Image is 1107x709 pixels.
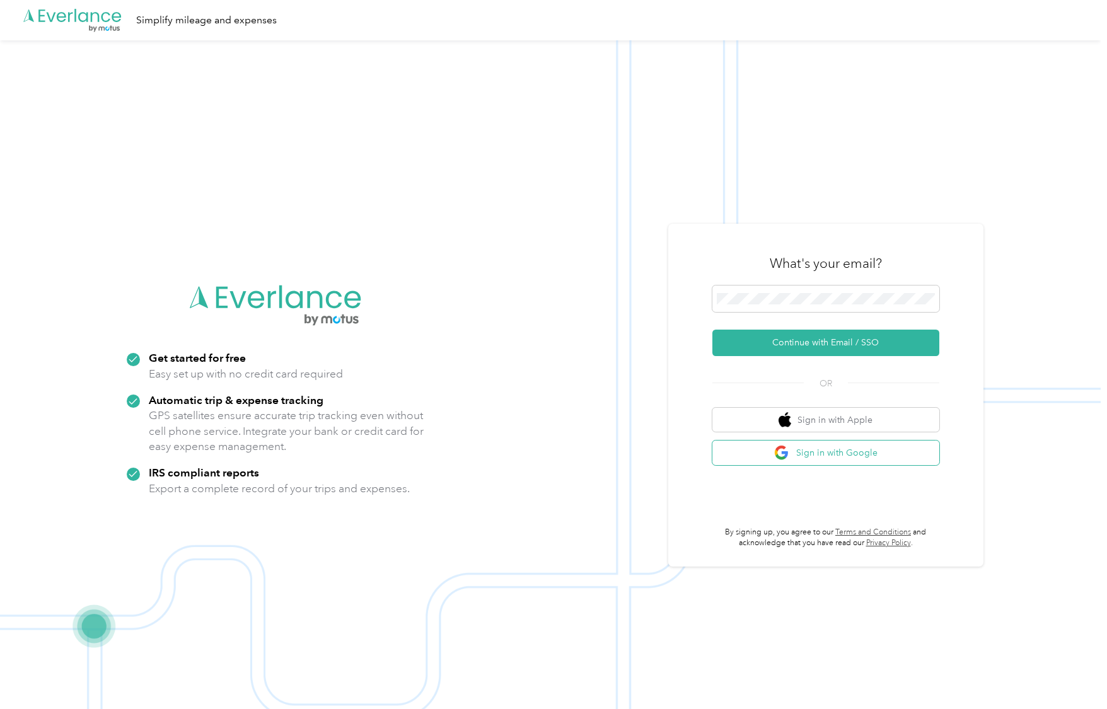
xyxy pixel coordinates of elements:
strong: Automatic trip & expense tracking [149,393,323,406]
button: google logoSign in with Google [712,441,939,465]
h3: What's your email? [770,255,882,272]
strong: IRS compliant reports [149,466,259,479]
strong: Get started for free [149,351,246,364]
a: Terms and Conditions [835,527,911,537]
button: Continue with Email / SSO [712,330,939,356]
a: Privacy Policy [866,538,911,548]
button: apple logoSign in with Apple [712,408,939,432]
span: OR [804,377,848,390]
p: By signing up, you agree to our and acknowledge that you have read our . [712,527,939,549]
img: apple logo [779,412,791,428]
img: google logo [774,445,790,461]
p: Export a complete record of your trips and expenses. [149,481,410,497]
p: GPS satellites ensure accurate trip tracking even without cell phone service. Integrate your bank... [149,408,424,454]
div: Simplify mileage and expenses [136,13,277,28]
p: Easy set up with no credit card required [149,366,343,382]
